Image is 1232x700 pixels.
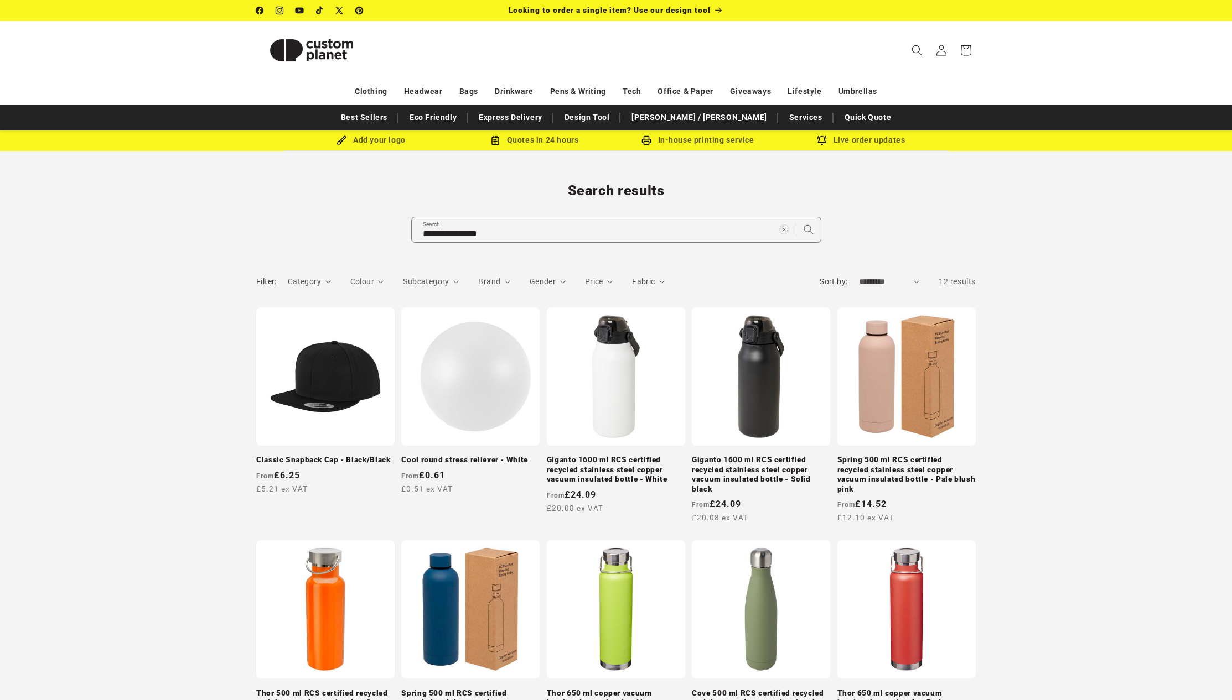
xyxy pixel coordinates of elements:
a: Cool round stress reliever - White [401,455,540,465]
span: Category [288,277,321,286]
button: Clear search term [772,217,796,242]
summary: Brand (0 selected) [478,276,510,288]
a: Giganto 1600 ml RCS certified recycled stainless steel copper vacuum insulated bottle - White [547,455,685,484]
img: Brush Icon [337,135,346,145]
span: Subcategory [403,277,449,286]
a: Office & Paper [658,82,713,101]
summary: Category (0 selected) [288,276,331,288]
span: 12 results [939,277,976,286]
a: Design Tool [559,108,615,127]
a: Services [784,108,828,127]
a: Custom Planet [252,21,371,79]
summary: Price [585,276,613,288]
div: Add your logo [289,133,453,147]
h2: Filter: [256,276,277,288]
a: Drinkware [495,82,533,101]
div: Quotes in 24 hours [453,133,616,147]
a: Headwear [404,82,443,101]
span: Fabric [632,277,655,286]
label: Sort by: [820,277,847,286]
span: Colour [350,277,374,286]
a: Umbrellas [838,82,877,101]
span: Price [585,277,603,286]
img: Order updates [817,135,827,145]
summary: Subcategory (0 selected) [403,276,459,288]
a: [PERSON_NAME] / [PERSON_NAME] [626,108,772,127]
summary: Gender (0 selected) [530,276,566,288]
a: Bags [459,82,478,101]
span: Looking to order a single item? Use our design tool [509,6,711,14]
a: Giveaways [730,82,771,101]
div: Live order updates [779,133,943,147]
img: In-house printing [641,135,651,145]
a: Giganto 1600 ml RCS certified recycled stainless steel copper vacuum insulated bottle - Solid black [692,455,830,494]
a: Best Sellers [335,108,393,127]
a: Eco Friendly [404,108,462,127]
span: Brand [478,277,500,286]
summary: Colour (0 selected) [350,276,384,288]
a: Spring 500 ml RCS certified recycled stainless steel copper vacuum insulated bottle - Pale blush ... [837,455,976,494]
img: Order Updates Icon [490,135,500,145]
summary: Search [905,38,929,62]
a: Clothing [355,82,387,101]
summary: Fabric (0 selected) [632,276,665,288]
img: Custom Planet [256,25,367,75]
span: Gender [530,277,556,286]
h1: Search results [256,182,976,200]
a: Pens & Writing [550,82,606,101]
div: In-house printing service [616,133,779,147]
a: Quick Quote [839,108,897,127]
a: Tech [623,82,641,101]
a: Classic Snapback Cap - Black/Black [256,455,395,465]
button: Search [796,217,821,242]
a: Express Delivery [473,108,548,127]
a: Lifestyle [788,82,821,101]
